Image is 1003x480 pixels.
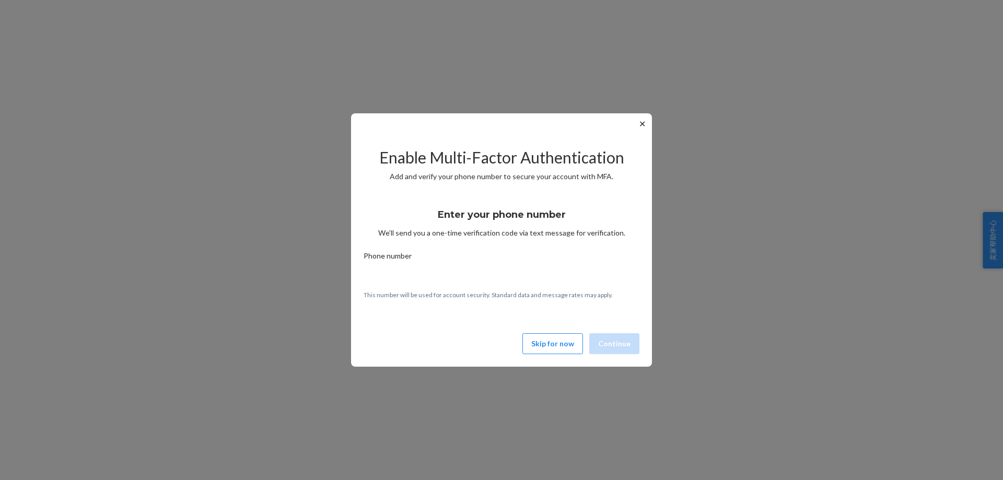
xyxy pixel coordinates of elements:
[364,290,639,299] p: This number will be used for account security. Standard data and message rates may apply.
[589,333,639,354] button: Continue
[364,171,639,182] p: Add and verify your phone number to secure your account with MFA.
[637,118,648,130] button: ✕
[364,200,639,238] div: We’ll send you a one-time verification code via text message for verification.
[364,251,412,265] span: Phone number
[522,333,583,354] button: Skip for now
[364,149,639,166] h2: Enable Multi-Factor Authentication
[438,208,566,221] h3: Enter your phone number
